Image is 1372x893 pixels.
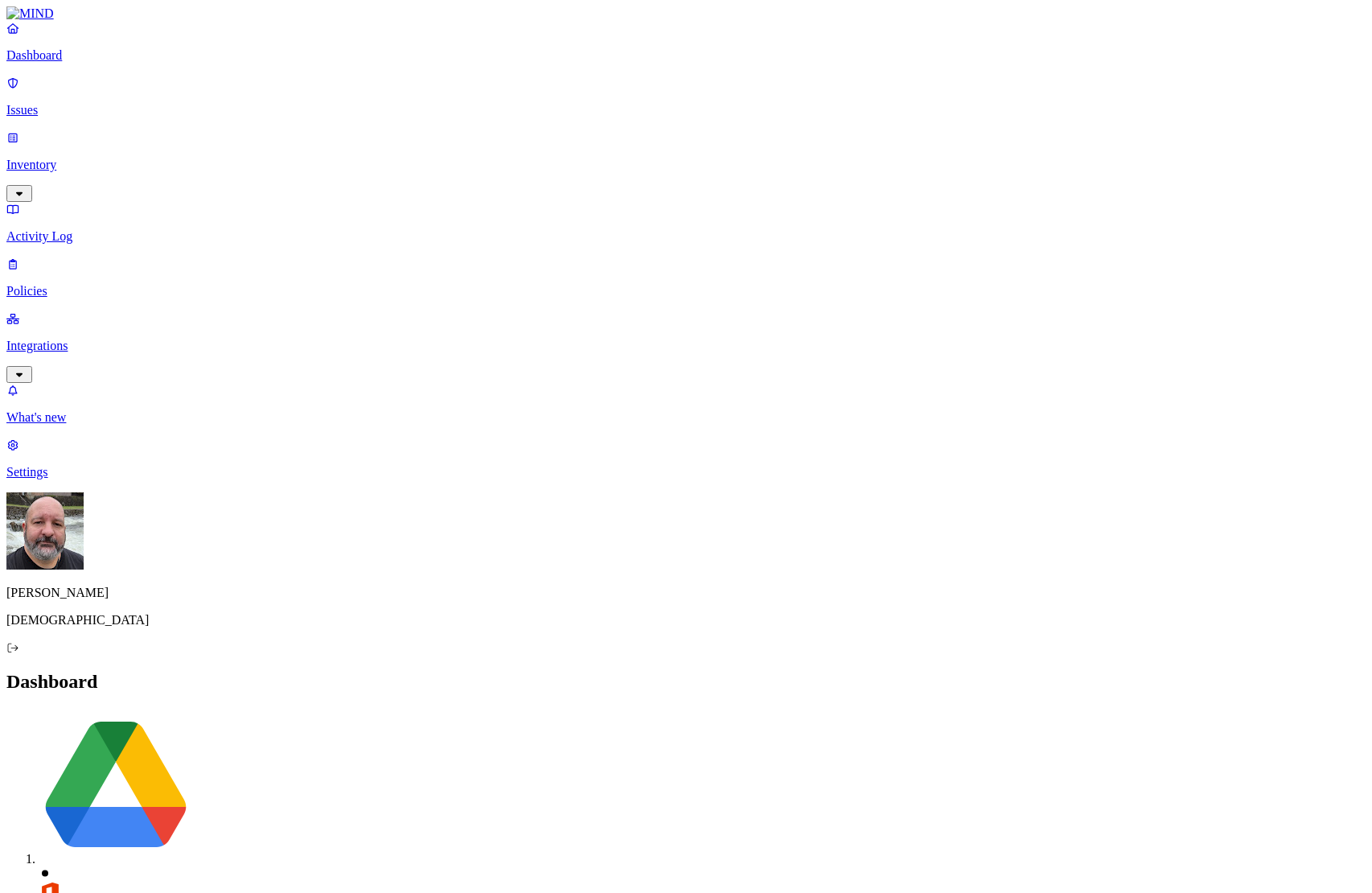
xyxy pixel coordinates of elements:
[6,438,1366,479] a: Settings
[6,284,1366,298] p: Policies
[6,158,1366,172] p: Inventory
[6,339,1366,353] p: Integrations
[6,130,1366,200] a: Inventory
[6,383,1366,425] a: What's new
[6,311,1366,381] a: Integrations
[6,76,1366,117] a: Issues
[6,6,54,21] img: MIND
[6,586,1366,600] p: [PERSON_NAME]
[39,709,193,863] img: svg%3e
[6,48,1366,63] p: Dashboard
[6,21,1366,63] a: Dashboard
[6,671,1366,693] h2: Dashboard
[6,103,1366,117] p: Issues
[6,202,1366,244] a: Activity Log
[6,257,1366,298] a: Policies
[6,613,1366,628] p: [DEMOGRAPHIC_DATA]
[6,465,1366,479] p: Settings
[6,492,84,570] img: Ben Goodstein
[6,229,1366,244] p: Activity Log
[6,410,1366,425] p: What's new
[6,6,1366,21] a: MIND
